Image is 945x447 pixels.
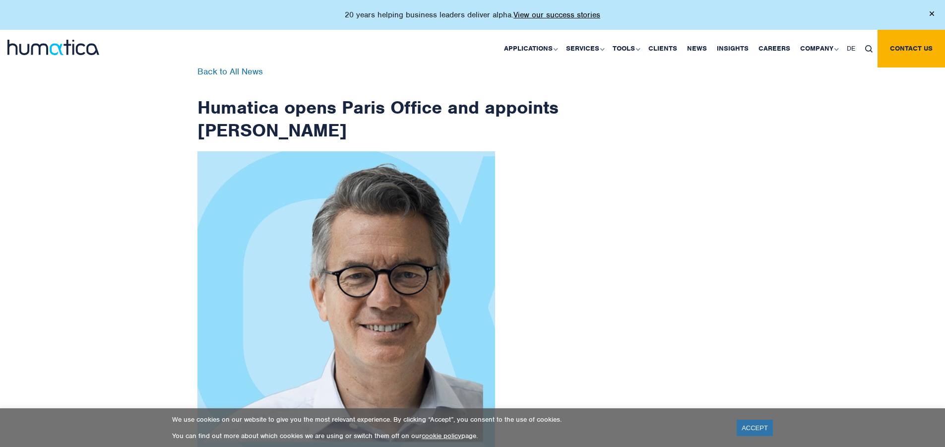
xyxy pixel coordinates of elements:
p: You can find out more about which cookies we are using or switch them off on our page. [172,432,724,440]
a: Applications [499,30,561,67]
img: logo [7,40,99,55]
a: View our success stories [513,10,600,20]
img: search_icon [865,45,873,53]
a: Insights [712,30,754,67]
p: We use cookies on our website to give you the most relevant experience. By clicking “Accept”, you... [172,415,724,424]
a: ACCEPT [737,420,773,436]
h1: Humatica opens Paris Office and appoints [PERSON_NAME] [197,67,560,141]
a: Tools [608,30,643,67]
a: Company [795,30,842,67]
a: Contact us [878,30,945,67]
a: DE [842,30,860,67]
a: News [682,30,712,67]
a: Back to All News [197,66,263,77]
span: DE [847,44,855,53]
a: cookie policy [422,432,461,440]
a: Careers [754,30,795,67]
a: Services [561,30,608,67]
a: Clients [643,30,682,67]
p: 20 years helping business leaders deliver alpha. [345,10,600,20]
